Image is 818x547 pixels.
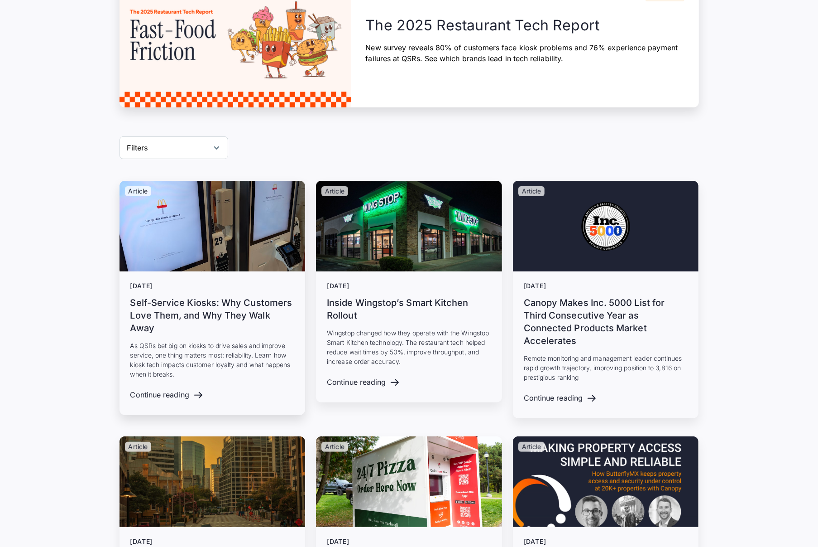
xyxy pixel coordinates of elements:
[325,188,344,194] p: Article
[522,188,541,194] p: Article
[524,296,688,347] h3: Canopy Makes Inc. 5000 List for Third Consecutive Year as Connected Products Market Accelerates
[327,538,491,546] div: [DATE]
[127,142,148,153] div: Filters
[522,444,541,450] p: Article
[327,296,491,322] h3: Inside Wingstop’s Smart Kitchen Rollout
[327,282,491,290] div: [DATE]
[366,16,684,35] h2: The 2025 Restaurant Tech Report
[130,341,295,379] p: As QSRs bet big on kiosks to drive sales and improve service, one thing matters most: reliability...
[325,444,344,450] p: Article
[120,136,228,159] div: Filters
[513,181,699,418] a: Article[DATE]Canopy Makes Inc. 5000 List for Third Consecutive Year as Connected Products Market ...
[120,136,228,159] form: Reset
[524,282,688,290] div: [DATE]
[327,378,386,387] div: Continue reading
[524,353,688,382] p: Remote monitoring and management leader continues rapid growth trajectory, improving position to ...
[130,538,295,546] div: [DATE]
[524,394,583,402] div: Continue reading
[130,282,295,290] div: [DATE]
[129,444,148,450] p: Article
[120,181,306,415] a: Article[DATE]Self-Service Kiosks: Why Customers Love Them, and Why They Walk AwayAs QSRs bet big ...
[130,391,189,399] div: Continue reading
[524,538,688,546] div: [DATE]
[129,188,148,194] p: Article
[327,328,491,366] p: Wingstop changed how they operate with the Wingstop Smart Kitchen technology. The restaurant tech...
[130,296,295,334] h3: Self-Service Kiosks: Why Customers Love Them, and Why They Walk Away
[316,181,502,402] a: Article[DATE]Inside Wingstop’s Smart Kitchen RolloutWingstop changed how they operate with the Wi...
[366,42,684,64] p: New survey reveals 80% of customers face kiosk problems and 76% experience payment failures at QS...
